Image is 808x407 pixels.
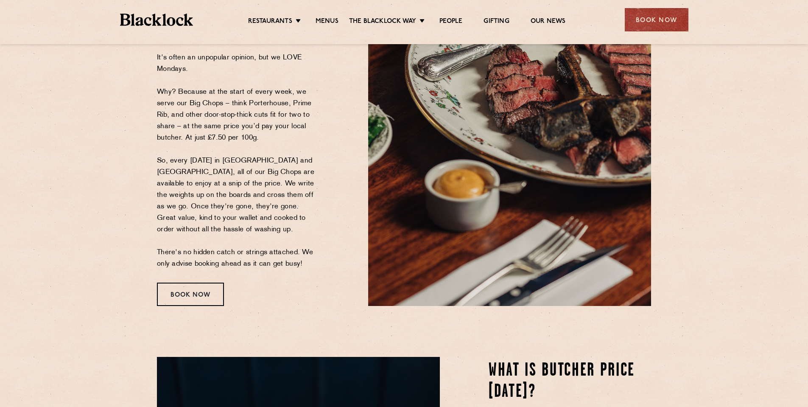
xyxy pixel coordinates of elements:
[625,8,688,31] div: Book Now
[489,360,651,403] h2: WHAT IS BUTCHER PRICE [DATE]?
[157,283,224,306] div: Book Now
[157,52,319,270] p: It's often an unpopular opinion, but we LOVE Mondays. Why? Because at the start of every week, we...
[531,17,566,27] a: Our News
[439,17,462,27] a: People
[316,17,338,27] a: Menus
[120,14,193,26] img: BL_Textured_Logo-footer-cropped.svg
[349,17,416,27] a: The Blacklock Way
[484,17,509,27] a: Gifting
[248,17,292,27] a: Restaurants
